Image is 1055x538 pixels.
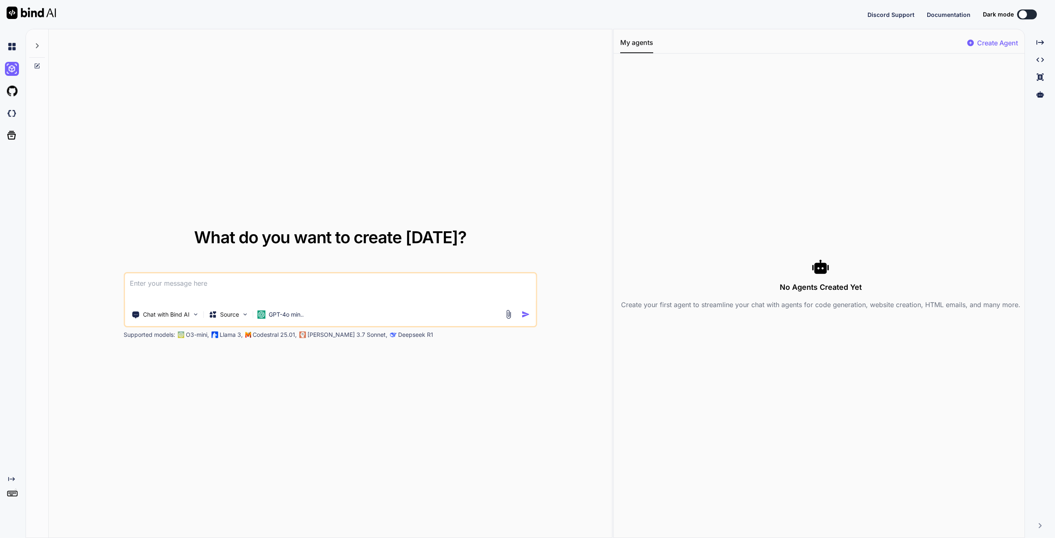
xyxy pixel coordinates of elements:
[927,10,971,19] button: Documentation
[124,331,175,339] p: Supported models:
[5,84,19,98] img: githubLight
[620,38,653,53] button: My agents
[927,11,971,18] span: Documentation
[257,310,265,319] img: GPT-4o mini
[211,331,218,338] img: Llama2
[143,310,190,319] p: Chat with Bind AI
[245,332,251,338] img: Mistral-AI
[504,310,513,319] img: attachment
[977,38,1018,48] p: Create Agent
[194,227,467,247] span: What do you want to create [DATE]?
[269,310,304,319] p: GPT-4o min..
[390,331,396,338] img: claude
[220,331,243,339] p: Llama 3,
[241,311,249,318] img: Pick Models
[620,300,1021,310] p: Create your first agent to streamline your chat with agents for code generation, website creation...
[307,331,387,339] p: [PERSON_NAME] 3.7 Sonnet,
[178,331,184,338] img: GPT-4
[521,310,530,319] img: icon
[620,282,1021,293] h3: No Agents Created Yet
[299,331,306,338] img: claude
[192,311,199,318] img: Pick Tools
[983,10,1014,19] span: Dark mode
[5,40,19,54] img: chat
[398,331,433,339] p: Deepseek R1
[867,11,914,18] span: Discord Support
[7,7,56,19] img: Bind AI
[220,310,239,319] p: Source
[186,331,209,339] p: O3-mini,
[253,331,297,339] p: Codestral 25.01,
[5,106,19,120] img: darkCloudIdeIcon
[5,62,19,76] img: ai-studio
[867,10,914,19] button: Discord Support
